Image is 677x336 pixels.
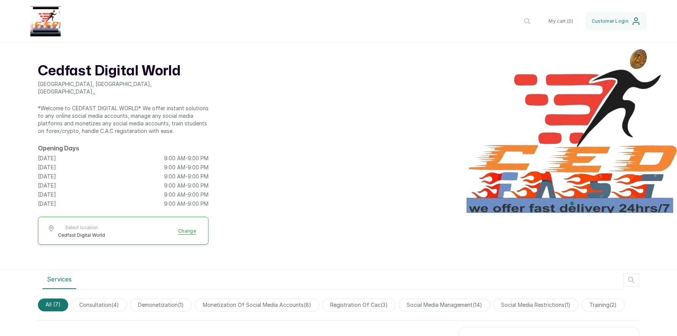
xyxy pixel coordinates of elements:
[58,225,105,231] span: Select location
[58,232,105,238] span: Cedfast Digital World
[38,298,68,311] span: All (7)
[164,200,208,208] p: 9:00 AM - 9:00 PM
[581,298,625,311] span: training(2)
[38,191,56,198] p: [DATE]
[164,164,208,171] p: 9:00 AM - 9:00 PM
[542,12,579,30] button: My cart (0)
[38,173,56,180] p: [DATE]
[399,298,490,311] span: social media management(14)
[38,144,208,153] h2: Opening Days
[493,298,578,311] span: social media restrictions(1)
[164,191,208,198] p: 9:00 AM - 9:00 PM
[195,298,319,311] span: monetization of social media accounts(8)
[71,298,127,311] span: consultation(4)
[30,6,61,36] img: business logo
[322,298,396,311] span: registration of cac(3)
[586,12,647,30] button: Customer Login
[130,298,192,311] span: demonetization(1)
[38,80,208,95] p: [GEOGRAPHIC_DATA], [GEOGRAPHIC_DATA], [GEOGRAPHIC_DATA] , ,
[164,173,208,180] p: 9:00 AM - 9:00 PM
[38,182,56,189] p: [DATE]
[47,225,199,238] button: Select locationCedfast Digital WorldChange
[38,200,56,208] p: [DATE]
[467,43,677,213] img: header image
[592,18,628,24] span: Customer Login
[164,155,208,162] p: 9:00 AM - 9:00 PM
[38,155,56,162] p: [DATE]
[38,164,56,171] p: [DATE]
[38,105,208,135] p: *Welcome to CEDFAST DIGITAL WORLD* We offer instant solutions to any online social media accounts...
[42,270,76,289] button: Services
[164,182,208,189] p: 9:00 AM - 9:00 PM
[38,62,208,80] h1: Cedfast Digital World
